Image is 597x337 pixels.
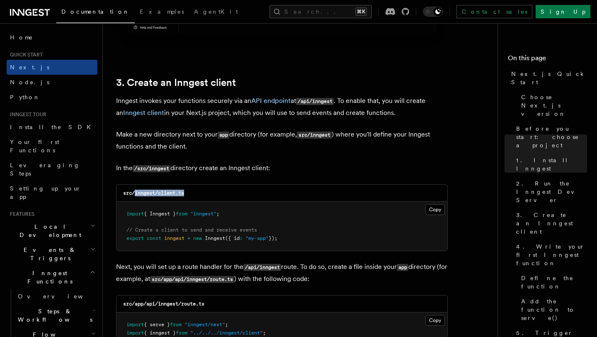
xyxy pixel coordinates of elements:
p: In the directory create an Inngest client: [116,162,448,174]
span: { serve } [144,322,170,327]
a: Home [7,30,97,45]
span: AgentKit [194,8,238,15]
a: 3. Create an Inngest client [513,208,587,239]
span: from [176,211,187,217]
code: /api/inngest [296,98,334,105]
span: Setting up your app [10,185,81,200]
span: ; [263,330,266,336]
a: Python [7,90,97,105]
a: Inngest client [123,109,164,117]
span: Examples [140,8,184,15]
span: from [170,322,182,327]
span: Overview [18,293,103,300]
span: "../../../inngest/client" [190,330,263,336]
span: import [126,330,144,336]
span: new [193,235,202,241]
a: Define the function [518,271,587,294]
span: = [187,235,190,241]
span: "my-app" [245,235,269,241]
span: Features [7,211,34,217]
a: Next.js [7,60,97,75]
span: import [126,322,144,327]
span: // Create a client to send and receive events [126,227,257,233]
span: { Inngest } [144,211,176,217]
span: ; [225,322,228,327]
span: Python [10,94,40,100]
p: Next, you will set up a route handler for the route. To do so, create a file inside your director... [116,261,448,285]
a: Contact sales [456,5,532,18]
a: Node.js [7,75,97,90]
button: Inngest Functions [7,266,97,289]
button: Copy [425,204,445,215]
a: Overview [15,289,97,304]
span: Your first Functions [10,139,59,154]
p: Make a new directory next to your directory (for example, ) where you'll define your Inngest func... [116,129,448,152]
code: src/app/api/inngest/route.ts [123,301,204,307]
span: Add the function to serve() [521,297,587,322]
a: Leveraging Steps [7,158,97,181]
a: API endpoint [251,97,291,105]
span: Steps & Workflows [15,307,92,324]
span: Leveraging Steps [10,162,80,177]
p: Inngest invokes your functions securely via an at . To enable that, you will create an in your Ne... [116,95,448,119]
a: Choose Next.js version [518,90,587,121]
h4: On this page [508,53,587,66]
a: Examples [135,2,189,22]
span: inngest [164,235,184,241]
a: Sign Up [536,5,590,18]
span: Choose Next.js version [521,93,587,118]
a: Add the function to serve() [518,294,587,325]
span: 4. Write your first Inngest function [516,242,587,267]
code: /api/inngest [243,264,281,271]
span: import [126,211,144,217]
span: 3. Create an Inngest client [516,211,587,236]
span: Next.js Quick Start [511,70,587,86]
button: Search...⌘K [269,5,372,18]
span: Inngest Functions [7,269,90,286]
span: Inngest [205,235,225,241]
span: from [176,330,187,336]
span: Documentation [61,8,130,15]
code: app [397,264,408,271]
span: Install the SDK [10,124,96,130]
span: Events & Triggers [7,246,90,262]
span: 2. Run the Inngest Dev Server [516,179,587,204]
span: const [147,235,161,241]
span: : [240,235,243,241]
a: Your first Functions [7,134,97,158]
a: Documentation [56,2,135,23]
span: ; [216,211,219,217]
button: Local Development [7,219,97,242]
span: 1. Install Inngest [516,156,587,173]
span: Node.js [10,79,49,85]
span: Define the function [521,274,587,291]
button: Events & Triggers [7,242,97,266]
code: src/inngest/client.ts [123,190,184,196]
span: "inngest" [190,211,216,217]
span: Before you start: choose a project [516,125,587,149]
kbd: ⌘K [355,7,367,16]
code: /src/inngest [133,165,170,172]
button: Toggle dark mode [423,7,443,17]
span: "inngest/next" [184,322,225,327]
button: Steps & Workflows [15,304,97,327]
span: Quick start [7,51,43,58]
a: AgentKit [189,2,243,22]
a: 2. Run the Inngest Dev Server [513,176,587,208]
span: Home [10,33,33,42]
span: }); [269,235,277,241]
span: ({ id [225,235,240,241]
span: Next.js [10,64,49,71]
code: src/app/api/inngest/route.ts [150,276,234,283]
code: app [218,132,229,139]
a: Setting up your app [7,181,97,204]
a: Next.js Quick Start [508,66,587,90]
a: Before you start: choose a project [513,121,587,153]
a: 1. Install Inngest [513,153,587,176]
span: export [126,235,144,241]
span: { inngest } [144,330,176,336]
a: 3. Create an Inngest client [116,77,236,88]
a: 4. Write your first Inngest function [513,239,587,271]
span: Local Development [7,222,90,239]
button: Copy [425,315,445,326]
